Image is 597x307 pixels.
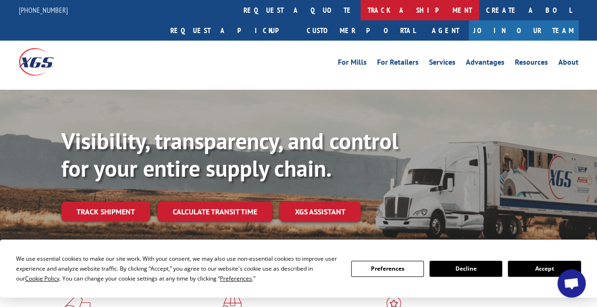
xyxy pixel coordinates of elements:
a: For Mills [338,59,367,69]
button: Preferences [351,261,424,277]
a: Agent [422,20,469,41]
a: Join Our Team [469,20,579,41]
span: Preferences [220,274,252,282]
a: Track shipment [61,202,150,222]
a: Services [429,59,455,69]
span: Cookie Policy [25,274,59,282]
a: Resources [515,59,548,69]
div: We use essential cookies to make our site work. With your consent, we may also use non-essential ... [16,254,339,283]
a: Customer Portal [300,20,422,41]
a: Advantages [466,59,505,69]
a: About [558,59,579,69]
div: Open chat [557,269,586,298]
a: [PHONE_NUMBER] [19,5,68,15]
a: XGS ASSISTANT [280,202,361,222]
button: Accept [508,261,580,277]
a: Request a pickup [163,20,300,41]
a: For Retailers [377,59,419,69]
b: Visibility, transparency, and control for your entire supply chain. [61,126,398,183]
button: Decline [429,261,502,277]
a: Calculate transit time [158,202,272,222]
